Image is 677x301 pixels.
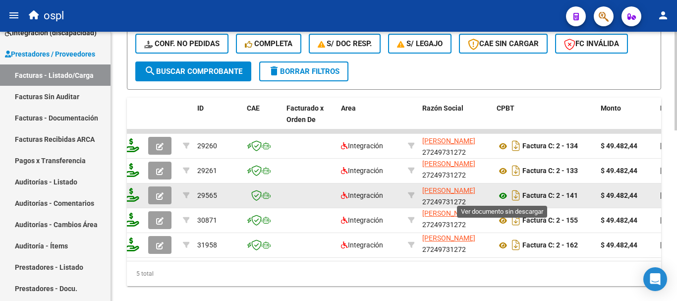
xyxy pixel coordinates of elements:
strong: $ 49.482,44 [601,216,637,224]
span: S/ Doc Resp. [318,39,372,48]
strong: Factura C: 2 - 141 [522,192,578,200]
strong: $ 49.482,44 [601,191,637,199]
span: Integración [341,167,383,175]
div: 27249731272 [422,210,489,231]
i: Descargar documento [509,237,522,253]
span: ospl [44,5,64,27]
i: Descargar documento [509,212,522,228]
datatable-header-cell: CAE [243,98,282,141]
span: [PERSON_NAME] [422,186,475,194]
button: CAE SIN CARGAR [459,34,548,54]
span: [PERSON_NAME] [422,160,475,168]
i: Descargar documento [509,163,522,179]
strong: Factura C: 2 - 133 [522,167,578,175]
div: 5 total [127,261,661,286]
span: Integración (discapacidad) [5,27,97,38]
span: 29565 [197,191,217,199]
span: ID [197,104,204,112]
span: S/ legajo [397,39,443,48]
span: CPBT [497,104,514,112]
span: CAE SIN CARGAR [468,39,539,48]
span: Integración [341,191,383,199]
span: Razón Social [422,104,463,112]
strong: $ 49.482,44 [601,142,637,150]
span: Monto [601,104,621,112]
span: CAE [247,104,260,112]
span: Conf. no pedidas [144,39,220,48]
datatable-header-cell: Area [337,98,404,141]
mat-icon: menu [8,9,20,21]
button: FC Inválida [555,34,628,54]
div: 27249731272 [422,185,489,206]
span: FC Inválida [564,39,619,48]
button: Buscar Comprobante [135,61,251,81]
i: Descargar documento [509,138,522,154]
strong: $ 49.482,44 [601,241,637,249]
button: Borrar Filtros [259,61,348,81]
span: Area [341,104,356,112]
datatable-header-cell: Monto [597,98,656,141]
button: Conf. no pedidas [135,34,228,54]
div: 27249731272 [422,135,489,156]
datatable-header-cell: CPBT [493,98,597,141]
span: Completa [245,39,292,48]
mat-icon: person [657,9,669,21]
span: [PERSON_NAME] [422,137,475,145]
span: 29260 [197,142,217,150]
span: Integración [341,142,383,150]
span: 29261 [197,167,217,175]
datatable-header-cell: ID [193,98,243,141]
span: 31958 [197,241,217,249]
span: Prestadores / Proveedores [5,49,95,60]
button: S/ Doc Resp. [309,34,381,54]
span: 30871 [197,216,217,224]
span: Buscar Comprobante [144,67,242,76]
span: Facturado x Orden De [286,104,324,123]
datatable-header-cell: Razón Social [418,98,493,141]
button: S/ legajo [388,34,451,54]
span: Integración [341,241,383,249]
div: Open Intercom Messenger [643,267,667,291]
strong: $ 49.482,44 [601,167,637,175]
span: Integración [341,216,383,224]
strong: Factura C: 2 - 162 [522,241,578,249]
strong: Factura C: 2 - 155 [522,217,578,225]
span: [PERSON_NAME] [422,209,475,217]
mat-icon: search [144,65,156,77]
span: Borrar Filtros [268,67,339,76]
datatable-header-cell: Facturado x Orden De [282,98,337,141]
div: 27249731272 [422,235,489,255]
i: Descargar documento [509,187,522,203]
span: [PERSON_NAME] [422,234,475,242]
mat-icon: delete [268,65,280,77]
strong: Factura C: 2 - 134 [522,142,578,150]
div: 27249731272 [422,160,489,181]
button: Completa [236,34,301,54]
